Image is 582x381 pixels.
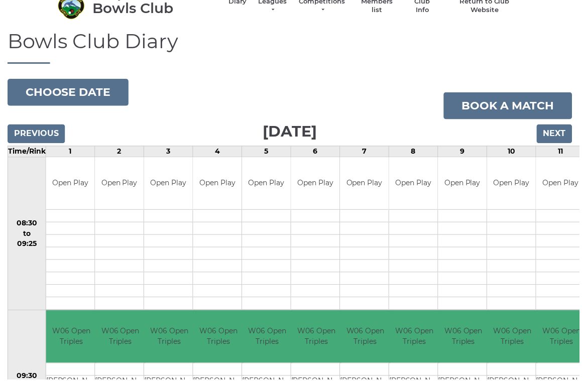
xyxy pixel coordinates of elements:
[8,79,129,106] button: Choose date
[145,158,193,211] td: Open Play
[8,158,46,312] td: 08:30 to 09:25
[194,147,243,158] td: 4
[46,158,95,211] td: Open Play
[539,125,574,144] input: Next
[341,158,390,211] td: Open Play
[391,158,439,211] td: Open Play
[391,147,440,158] td: 8
[489,312,540,364] td: W06 Open Triples
[341,147,391,158] td: 7
[243,158,292,211] td: Open Play
[489,158,538,211] td: Open Play
[440,147,489,158] td: 9
[489,147,538,158] td: 10
[391,312,441,364] td: W06 Open Triples
[8,31,574,64] h1: Bowls Club Diary
[292,158,341,211] td: Open Play
[194,312,245,364] td: W06 Open Triples
[243,147,292,158] td: 5
[243,312,294,364] td: W06 Open Triples
[46,312,97,364] td: W06 Open Triples
[95,312,146,364] td: W06 Open Triples
[95,158,144,211] td: Open Play
[341,312,392,364] td: W06 Open Triples
[8,147,46,158] td: Time/Rink
[145,312,195,364] td: W06 Open Triples
[445,93,574,120] a: Book a match
[46,147,95,158] td: 1
[292,147,341,158] td: 6
[292,312,343,364] td: W06 Open Triples
[440,158,489,211] td: Open Play
[194,158,243,211] td: Open Play
[95,147,145,158] td: 2
[145,147,194,158] td: 3
[440,312,491,364] td: W06 Open Triples
[8,125,65,144] input: Previous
